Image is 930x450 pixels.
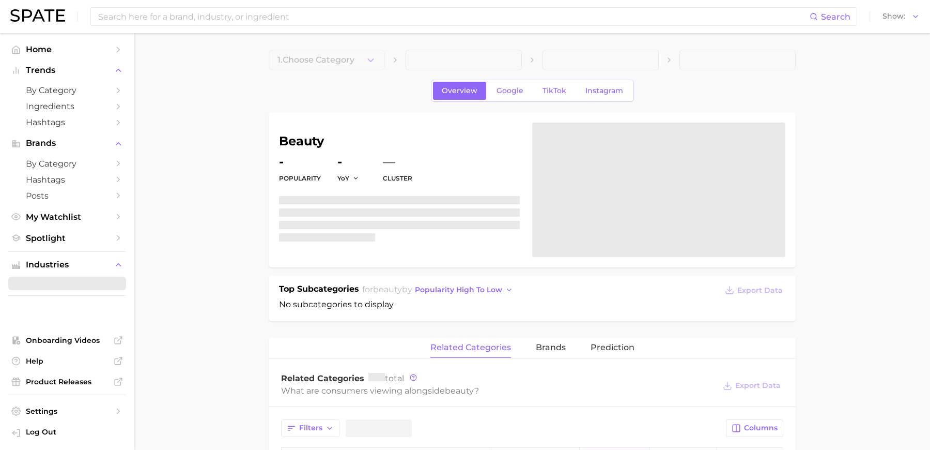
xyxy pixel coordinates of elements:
span: Home [26,44,109,54]
span: Search [821,12,850,22]
dt: Popularity [279,172,321,185]
a: Spotlight [8,230,126,246]
span: Ingredients [26,101,109,111]
a: Product Releases [8,374,126,389]
span: for by [362,284,516,294]
span: by Category [26,85,109,95]
input: Search here for a brand, industry, or ingredient [97,8,810,25]
a: TikTok [534,82,575,100]
span: related categories [430,343,511,352]
span: popularity high to low [415,286,502,294]
span: Overview [442,86,477,95]
span: Help [26,356,109,366]
h1: beauty [279,135,520,147]
dd: - [337,156,366,168]
span: YoY [337,174,349,183]
a: Home [8,41,126,57]
img: SPATE [10,9,65,22]
span: by Category [26,159,109,169]
button: Filters [281,419,339,437]
span: Instagram [585,86,623,95]
span: Google [497,86,523,95]
a: Hashtags [8,114,126,130]
button: 1.Choose Category [269,50,385,70]
span: Show [882,13,905,19]
div: No subcategories to display [279,283,785,311]
span: Columns [744,424,778,432]
span: Hashtags [26,175,109,185]
button: Brands [8,136,126,151]
button: YoY [337,174,360,183]
a: Settings [8,403,126,419]
span: Hashtags [26,117,109,127]
span: Settings [26,407,109,416]
a: My Watchlist [8,209,126,225]
span: total [368,373,404,383]
span: — [383,156,395,168]
a: Log out. Currently logged in with e-mail addison@spate.nyc. [8,424,126,442]
span: Onboarding Videos [26,336,109,345]
a: Ingredients [8,98,126,114]
span: Export Data [735,381,781,390]
span: Trends [26,66,109,75]
button: Show [880,10,922,23]
a: by Category [8,156,126,172]
a: Help [8,353,126,369]
span: Related Categories [281,373,364,383]
button: Trends [8,63,126,78]
span: Product Releases [26,377,109,386]
button: popularity high to low [412,283,516,297]
dt: cluster [383,172,412,185]
span: Industries [26,260,109,269]
a: Posts [8,188,126,204]
span: Spotlight [26,233,109,243]
span: Log Out [26,427,118,437]
button: Industries [8,257,126,273]
div: What are consumers viewing alongside ? [281,384,715,398]
a: Instagram [577,82,632,100]
span: Prediction [591,343,634,352]
button: Export Data [722,283,785,297]
span: Export Data [737,286,783,295]
span: Brands [26,139,109,148]
span: Posts [26,191,109,201]
a: Google [488,82,532,100]
span: beauty [373,284,402,294]
button: Export Data [720,379,783,393]
h1: Top Subcategories [279,283,359,298]
span: brands [536,343,566,352]
a: by Category [8,82,126,98]
dd: - [279,156,321,168]
button: Columns [726,419,783,437]
span: TikTok [542,86,566,95]
a: Hashtags [8,172,126,188]
a: Overview [433,82,486,100]
span: My Watchlist [26,212,109,222]
a: Onboarding Videos [8,333,126,348]
span: 1. Choose Category [277,55,354,65]
span: Filters [299,424,322,432]
span: beauty [445,386,474,396]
